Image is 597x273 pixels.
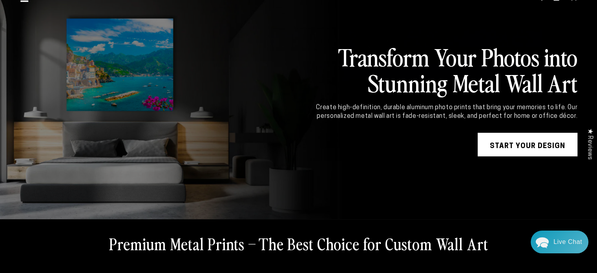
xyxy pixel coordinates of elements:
div: Create high-definition, durable aluminum photo prints that bring your memories to life. Our perso... [292,103,577,121]
h2: Premium Metal Prints – The Best Choice for Custom Wall Art [109,233,488,254]
div: Contact Us Directly [553,231,582,253]
div: Chat widget toggle [531,231,588,253]
div: Click to open Judge.me floating reviews tab [582,122,597,166]
a: START YOUR DESIGN [478,133,577,156]
h2: Transform Your Photos into Stunning Metal Wall Art [292,44,577,95]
